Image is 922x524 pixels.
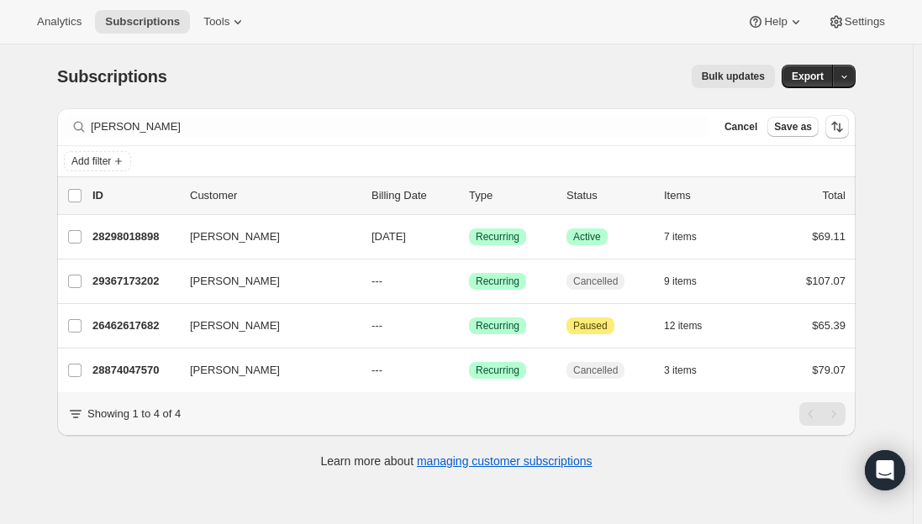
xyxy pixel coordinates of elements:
p: Learn more about [321,453,593,469]
span: Export [792,70,824,83]
span: Recurring [476,275,519,288]
span: Cancelled [573,275,618,288]
span: Cancel [724,120,757,134]
button: Analytics [27,10,92,34]
span: 12 items [664,319,702,333]
div: 29367173202[PERSON_NAME]---SuccessRecurringCancelled9 items$107.07 [92,270,846,293]
p: Billing Date [371,187,456,204]
a: managing customer subscriptions [417,454,593,468]
p: Total [823,187,846,204]
button: Save as [767,117,819,137]
button: [PERSON_NAME] [180,357,348,384]
span: --- [371,275,382,287]
nav: Pagination [799,402,846,426]
span: $107.07 [806,275,846,287]
p: 28298018898 [92,228,176,245]
button: [PERSON_NAME] [180,312,348,339]
button: Settings [818,10,895,34]
span: [PERSON_NAME] [190,273,280,290]
button: 3 items [664,359,715,382]
p: Status [566,187,651,204]
button: 12 items [664,314,720,338]
span: Bulk updates [702,70,765,83]
p: ID [92,187,176,204]
button: Sort the results [825,115,849,139]
span: Paused [573,319,608,333]
span: 9 items [664,275,697,288]
div: Type [469,187,553,204]
span: Recurring [476,319,519,333]
div: 28874047570[PERSON_NAME]---SuccessRecurringCancelled3 items$79.07 [92,359,846,382]
p: Showing 1 to 4 of 4 [87,406,181,422]
span: [PERSON_NAME] [190,228,280,245]
div: 26462617682[PERSON_NAME]---SuccessRecurringAttentionPaused12 items$65.39 [92,314,846,338]
span: Tools [203,15,229,29]
span: $79.07 [812,364,846,376]
span: 3 items [664,364,697,377]
span: $65.39 [812,319,846,332]
button: Bulk updates [692,65,775,88]
button: 9 items [664,270,715,293]
span: [PERSON_NAME] [190,317,280,334]
span: --- [371,364,382,376]
span: $69.11 [812,230,846,243]
button: Cancel [718,117,764,137]
div: Open Intercom Messenger [865,450,905,490]
span: --- [371,319,382,332]
span: Add filter [71,155,111,168]
p: 26462617682 [92,317,176,334]
span: Help [764,15,787,29]
span: Active [573,230,601,244]
span: Recurring [476,230,519,244]
div: 28298018898[PERSON_NAME][DATE]SuccessRecurringSuccessActive7 items$69.11 [92,225,846,249]
span: Subscriptions [105,15,180,29]
button: Add filter [64,151,131,171]
button: Tools [193,10,256,34]
p: Customer [190,187,358,204]
button: 7 items [664,225,715,249]
input: Filter subscribers [91,115,708,139]
span: 7 items [664,230,697,244]
span: [PERSON_NAME] [190,362,280,379]
div: IDCustomerBilling DateTypeStatusItemsTotal [92,187,846,204]
p: 29367173202 [92,273,176,290]
span: [DATE] [371,230,406,243]
span: Settings [845,15,885,29]
span: Recurring [476,364,519,377]
button: Export [782,65,834,88]
span: Cancelled [573,364,618,377]
button: [PERSON_NAME] [180,223,348,250]
button: Subscriptions [95,10,190,34]
div: Items [664,187,748,204]
span: Save as [774,120,812,134]
span: Analytics [37,15,82,29]
button: [PERSON_NAME] [180,268,348,295]
button: Help [737,10,814,34]
p: 28874047570 [92,362,176,379]
span: Subscriptions [57,67,167,86]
